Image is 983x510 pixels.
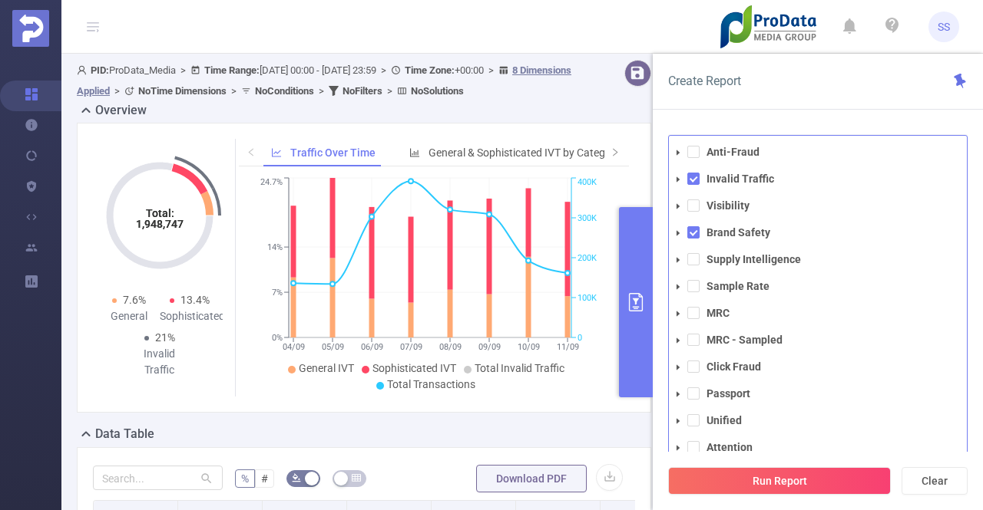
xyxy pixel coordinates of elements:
[204,64,260,76] b: Time Range:
[138,85,227,97] b: No Time Dimensions
[343,85,382,97] b: No Filters
[707,146,760,158] strong: Anti-Fraud
[314,85,329,97] span: >
[77,64,571,97] span: ProData_Media [DATE] 00:00 - [DATE] 23:59 +00:00
[290,146,376,159] span: Traffic Over Time
[674,390,682,398] i: icon: caret-down
[707,307,730,319] strong: MRC
[475,362,564,374] span: Total Invalid Traffic
[272,333,283,343] tspan: 0%
[129,346,190,378] div: Invalid Traffic
[556,342,578,352] tspan: 11/09
[160,308,220,324] div: Sophisticated
[707,173,774,185] strong: Invalid Traffic
[707,226,770,239] strong: Brand Safety
[578,178,597,188] tspan: 400K
[292,473,301,482] i: icon: bg-colors
[382,85,397,97] span: >
[578,253,597,263] tspan: 200K
[261,472,268,485] span: #
[517,342,539,352] tspan: 10/09
[429,146,621,159] span: General & Sophisticated IVT by Category
[668,74,741,88] span: Create Report
[360,342,382,352] tspan: 06/09
[95,101,147,120] h2: Overview
[155,331,175,344] span: 21%
[12,10,49,47] img: Protected Media
[267,242,283,252] tspan: 14%
[176,64,190,76] span: >
[707,280,770,292] strong: Sample Rate
[399,342,422,352] tspan: 07/09
[707,199,750,212] strong: Visibility
[376,64,391,76] span: >
[439,342,461,352] tspan: 08/09
[227,85,241,97] span: >
[707,360,761,373] strong: Click Fraud
[136,218,184,230] tspan: 1,948,747
[91,64,109,76] b: PID:
[674,444,682,452] i: icon: caret-down
[255,85,314,97] b: No Conditions
[99,308,160,324] div: General
[668,467,891,495] button: Run Report
[95,425,154,443] h2: Data Table
[387,378,475,390] span: Total Transactions
[578,333,582,343] tspan: 0
[674,417,682,425] i: icon: caret-down
[674,202,682,210] i: icon: caret-down
[674,364,682,371] i: icon: caret-down
[321,342,343,352] tspan: 05/09
[241,472,249,485] span: %
[578,293,597,303] tspan: 100K
[299,362,354,374] span: General IVT
[611,147,620,156] i: icon: right
[260,178,283,188] tspan: 24.7%
[405,64,455,76] b: Time Zone:
[578,213,597,223] tspan: 300K
[272,288,283,298] tspan: 7%
[372,362,456,374] span: Sophisticated IVT
[123,294,146,306] span: 7.6%
[674,176,682,183] i: icon: caret-down
[476,465,587,492] button: Download PDF
[478,342,500,352] tspan: 09/09
[110,85,124,97] span: >
[902,467,968,495] button: Clear
[707,387,750,400] strong: Passport
[411,85,464,97] b: No Solutions
[707,414,742,426] strong: Unified
[247,147,256,156] i: icon: left
[77,65,91,75] i: icon: user
[674,337,682,344] i: icon: caret-down
[282,342,304,352] tspan: 04/09
[352,473,361,482] i: icon: table
[707,334,783,346] strong: MRC - Sampled
[674,310,682,318] i: icon: caret-down
[145,207,174,219] tspan: Total:
[707,253,801,265] strong: Supply Intelligence
[674,149,682,156] i: icon: caret-down
[180,294,210,306] span: 13.4%
[674,283,682,291] i: icon: caret-down
[674,229,682,237] i: icon: caret-down
[707,441,753,453] strong: Attention
[484,64,498,76] span: >
[93,466,223,490] input: Search...
[674,256,682,264] i: icon: caret-down
[938,12,950,42] span: SS
[271,147,282,158] i: icon: line-chart
[409,147,420,158] i: icon: bar-chart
